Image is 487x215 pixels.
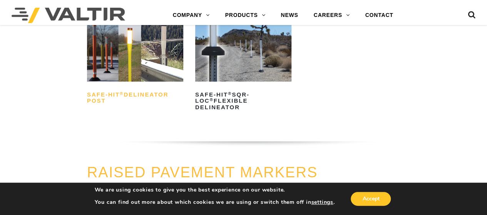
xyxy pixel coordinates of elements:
p: You can find out more about which cookies we are using or switch them off in . [95,199,335,206]
a: Safe-Hit®Delineator Post [87,22,183,107]
sup: ® [228,91,232,96]
p: We are using cookies to give you the best experience on our website. [95,187,335,193]
button: Accept [351,192,391,206]
h2: Safe-Hit Delineator Post [87,88,183,107]
a: Safe-Hit®SQR-LOC®Flexible Delineator [195,22,291,113]
img: Valtir [12,8,125,23]
a: CAREERS [306,8,358,23]
sup: ® [210,97,214,102]
a: PRODUCTS [218,8,273,23]
a: COMPANY [165,8,218,23]
a: NEWS [273,8,306,23]
a: RAISED PAVEMENT MARKERS [87,164,318,180]
sup: ® [120,91,124,96]
a: CONTACT [357,8,401,23]
button: settings [311,199,333,206]
h2: Safe-Hit SQR-LOC Flexible Delineator [195,88,291,113]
